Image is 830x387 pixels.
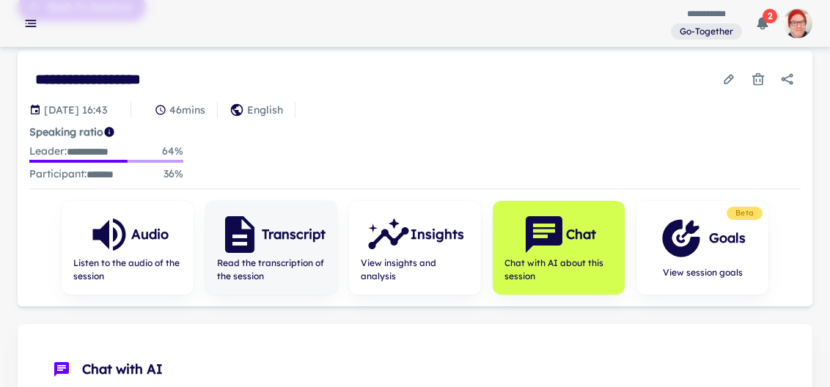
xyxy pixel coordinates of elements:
button: Delete session [745,66,771,92]
span: You are a member of this workspace. Contact your workspace owner for assistance. [671,22,742,40]
h6: Insights [411,224,464,245]
button: Share session [774,66,801,92]
button: AudioListen to the audio of the session [62,201,194,295]
button: Edit session [716,66,742,92]
span: Go-Together [674,25,739,38]
p: Participant : [29,166,114,183]
p: 64 % [162,143,183,160]
span: Beta [730,207,760,219]
h6: Goals [709,228,746,248]
span: 2 [763,9,777,23]
span: Chat with AI [82,359,777,380]
strong: Speaking ratio [29,125,103,139]
span: Chat with AI about this session [504,257,613,283]
button: ChatChat with AI about this session [493,201,625,295]
span: View session goals [659,266,746,279]
p: Session date [44,102,107,118]
p: 46 mins [169,102,205,118]
h6: Chat [566,224,596,245]
h6: Transcript [262,224,326,245]
h6: Audio [131,224,169,245]
p: English [247,102,283,118]
span: Read the transcription of the session [217,257,326,283]
svg: Coach/coachee ideal ratio of speaking is roughly 20:80. Mentor/mentee ideal ratio of speaking is ... [103,126,115,138]
button: TranscriptRead the transcription of the session [205,201,337,295]
button: InsightsView insights and analysis [349,201,481,295]
span: View insights and analysis [361,257,469,283]
p: Leader : [29,143,109,160]
p: 36 % [164,166,183,183]
button: 2 [748,9,777,38]
span: Listen to the audio of the session [73,257,182,283]
button: GoalsView session goals [636,201,768,295]
img: photoURL [783,9,812,38]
